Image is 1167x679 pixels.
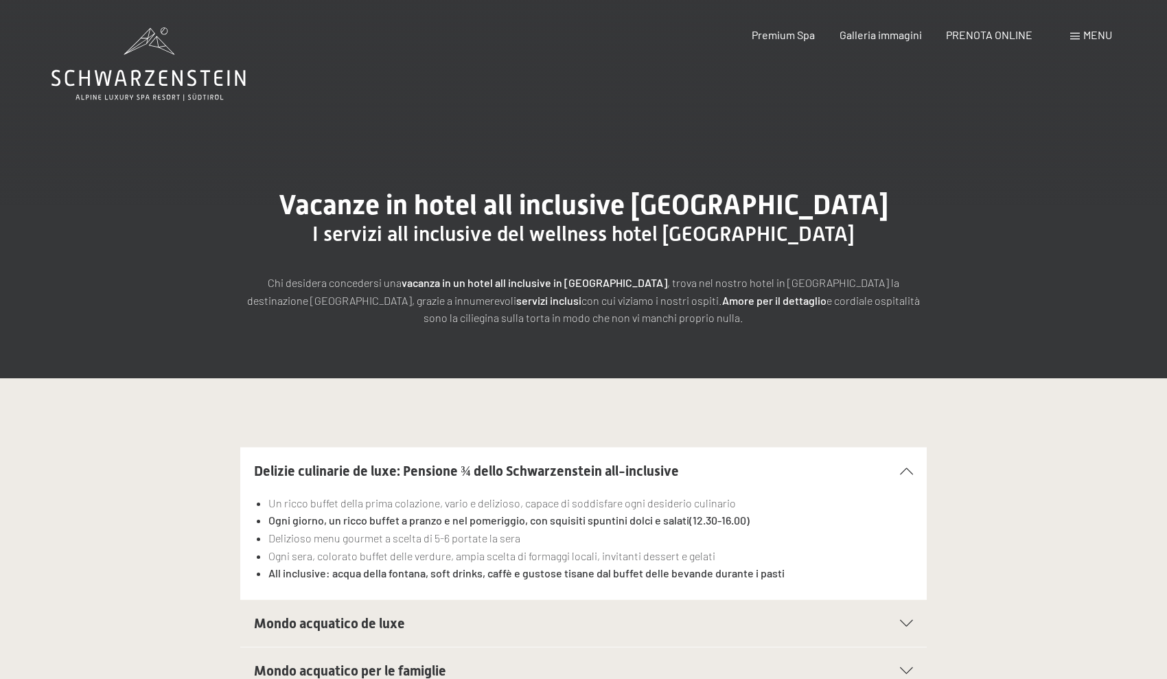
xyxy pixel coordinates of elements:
span: I servizi all inclusive del wellness hotel [GEOGRAPHIC_DATA] [312,222,855,246]
strong: Amore per il dettaglio [722,294,827,307]
a: Galleria immagini [840,28,922,41]
li: Delizioso menu gourmet a scelta di 5-6 portate la sera [268,529,913,547]
span: Vacanze in hotel all inclusive [GEOGRAPHIC_DATA] [279,189,888,221]
strong: All inclusive: acqua della fontana, soft drinks, caffè e gustose tisane dal buffet delle bevande ... [268,566,785,579]
strong: Ogni giorno, un ricco buffet a pranzo e nel pomeriggio, con squisiti spuntini dolci e salati [268,514,689,527]
li: Un ricco buffet della prima colazione, vario e delizioso, capace di soddisfare ogni desiderio cul... [268,494,913,512]
span: Mondo acquatico per le famiglie [254,663,446,679]
span: Mondo acquatico de luxe [254,615,405,632]
strong: servizi inclusi [516,294,581,307]
p: Chi desidera concedersi una , trova nel nostro hotel in [GEOGRAPHIC_DATA] la destinazione [GEOGRA... [240,274,927,327]
a: PRENOTA ONLINE [946,28,1032,41]
li: Ogni sera, colorato buffet delle verdure, ampia scelta di formaggi locali, invitanti dessert e ge... [268,547,913,565]
strong: vacanza in un hotel all inclusive in [GEOGRAPHIC_DATA] [402,276,667,289]
strong: (12.30-16.00) [689,514,750,527]
a: Premium Spa [752,28,815,41]
span: Menu [1083,28,1112,41]
span: Delizie culinarie de luxe: Pensione ¾ dello Schwarzenstein all-inclusive [254,463,679,479]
